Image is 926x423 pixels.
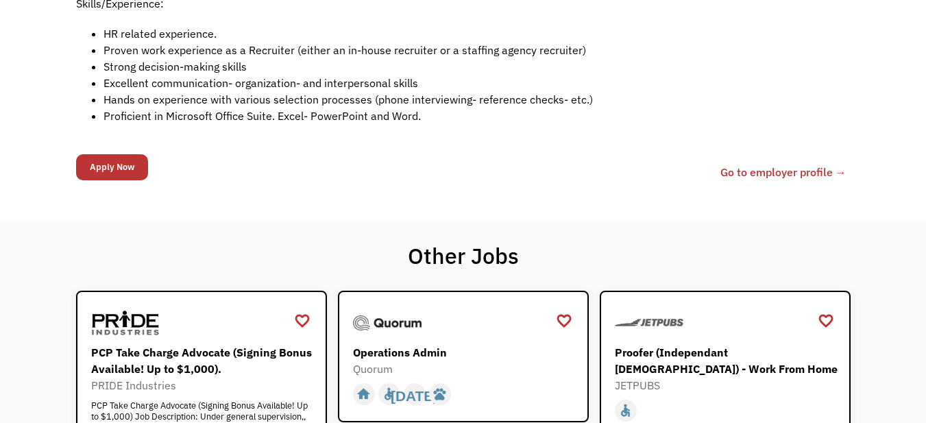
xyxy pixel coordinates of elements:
li: Proven work experience as a Recruiter (either an in-house recruiter or a staffing agency recruiter) [103,42,851,58]
img: PRIDE Industries [91,306,160,340]
li: HR related experience. [103,25,851,42]
img: Quorum [353,306,422,340]
div: Proofer (Independant [DEMOGRAPHIC_DATA]) - Work From Home [615,344,839,377]
div: [DATE] [391,384,438,404]
span: Strong decision-making skills [103,60,247,73]
img: JETPUBS [615,306,683,340]
div: Operations Admin [353,344,577,361]
div: JETPUBS [615,377,839,394]
a: favorite_border [818,311,834,331]
a: QuorumOperations AdminQuorumhomeaccessible[DATE]pets [338,291,589,422]
div: accessible [618,400,633,421]
a: Go to employer profile → [720,164,846,180]
li: Proficient in Microsoft Office Suite. Excel- PowerPoint and Word. [103,108,851,124]
div: pets [432,384,447,404]
div: accessible [382,384,396,404]
div: PCP Take Charge Advocate (Signing Bonus Available! Up to $1,000). [91,344,315,377]
a: favorite_border [294,311,310,331]
div: home [356,384,371,404]
form: Email Form [76,151,148,184]
div: Quorum [353,361,577,377]
span: Excellent communication- organization- and interpersonal skills [103,76,418,90]
div: PRIDE Industries [91,377,315,394]
a: favorite_border [556,311,572,331]
span: Hands on experience with various selection processes (phone interviewing- reference checks- etc.) [103,93,593,106]
input: Apply Now [76,154,148,180]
